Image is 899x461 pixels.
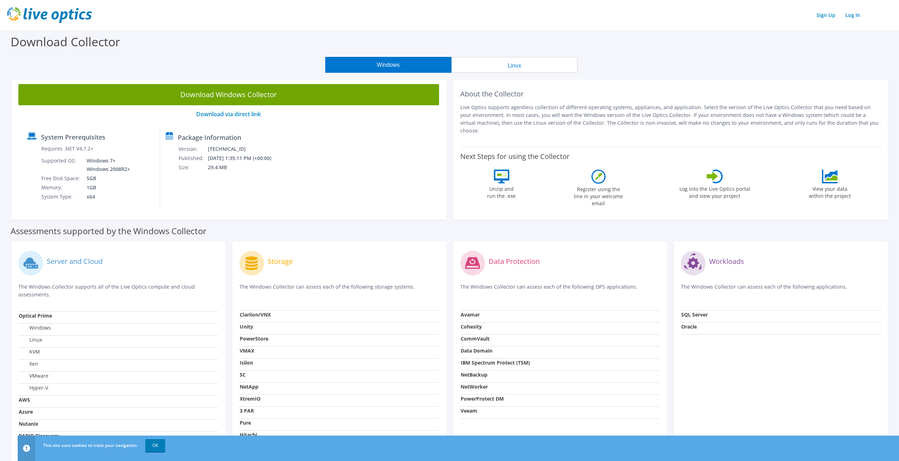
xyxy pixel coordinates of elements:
strong: VMAX [240,347,254,354]
a: OK [145,439,165,452]
strong: PowerProtect DM [461,395,504,402]
td: Version: [178,144,208,154]
strong: NetWorker [461,383,488,390]
strong: Nutanix [19,420,38,427]
label: Xen [19,360,38,367]
p: The Windows Collector can assess each of the following applications. [681,283,881,297]
strong: XtremIO [240,395,261,402]
label: Hyper-V [19,384,48,391]
td: [TECHNICAL_ID] [208,144,281,154]
label: Register using the line in your welcome email [572,184,625,207]
td: Size: [178,163,208,172]
strong: AWS [19,396,30,403]
td: [DATE] 1:35:11 PM (+00:00) [208,154,281,163]
p: The Windows Collector can assess each of the following storage systems. [239,283,439,297]
label: Workloads [709,258,744,265]
strong: Avamar [461,311,480,318]
p: Live Optics supports agentless collection of different operating systems, appliances, and applica... [460,104,881,135]
strong: Veeam [461,407,477,414]
img: live_optics_svg.svg [7,7,92,23]
label: Linux [19,336,42,343]
span: This site uses cookies to track your navigation. [43,442,138,448]
label: Data Protection [489,258,540,265]
strong: Oracle [681,323,697,330]
strong: Unity [240,323,253,330]
label: Next Steps for using the Collector [460,152,570,161]
strong: Clariion/VNX [240,311,271,318]
label: Assessments supported by the Windows Collector [11,227,206,235]
td: Memory: [41,183,81,192]
strong: Isilon [240,359,253,366]
strong: PowerStore [240,335,268,342]
strong: CommVault [461,335,490,342]
p: The Windows Collector supports all of the Live Optics compute and cloud assessments. [18,283,218,299]
label: Log into the Live Optics portal and view your project [679,183,751,200]
strong: SQL Server [681,311,708,318]
button: Windows [325,57,451,73]
button: Linux [451,57,578,73]
strong: NetApp [240,383,258,390]
td: 5GB [81,174,132,183]
h2: About the Collector [460,90,881,98]
strong: Hitachi [240,431,257,438]
label: Unzip and run the .exe [485,183,518,200]
label: Package Information [178,134,241,141]
label: Download Collector [11,34,120,50]
td: Windows 7+ Windows 2008R2+ [81,156,132,174]
label: Windows [19,324,51,331]
label: KVM [19,348,40,355]
label: VMware [19,372,48,379]
td: 1GB [81,183,132,192]
td: Free Disk Space: [41,174,81,183]
strong: 3 PAR [240,407,254,414]
td: x64 [81,192,132,201]
label: System Prerequisites [41,134,105,141]
td: Supported OS: [41,156,81,174]
strong: NetBackup [461,371,488,378]
strong: SC [240,371,246,378]
label: Requires .NET V4.7.2+ [41,145,93,152]
strong: Data Domain [461,347,492,354]
td: Published: [178,154,208,163]
td: 29.4 MB [208,163,281,172]
td: System Type: [41,192,81,201]
a: Sign Up [813,10,839,20]
strong: Optical Prime [19,312,52,319]
label: Storage [268,258,293,265]
label: View your data within the project [805,183,856,200]
a: Download via direct link [196,110,261,118]
label: Server and Cloud [47,258,103,265]
strong: RAPID Discovery [19,432,59,439]
strong: Pure [240,419,251,426]
a: Log In [842,10,864,20]
p: The Windows Collector can assess each of the following DPS applications. [460,283,660,297]
a: Download Windows Collector [18,84,439,105]
strong: IBM Spectrum Protect (TSM) [461,359,530,366]
strong: Cohesity [461,323,482,330]
strong: Azure [19,408,33,415]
